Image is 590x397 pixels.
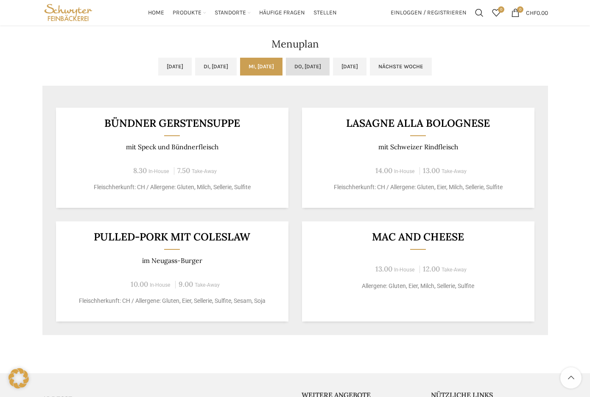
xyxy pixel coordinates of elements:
[312,282,524,291] p: Allergene: Gluten, Eier, Milch, Sellerie, Sulfite
[66,143,278,151] p: mit Speck und Bündnerfleisch
[173,9,201,17] span: Produkte
[177,166,190,175] span: 7.50
[215,9,246,17] span: Standorte
[423,166,440,175] span: 13.00
[259,9,305,17] span: Häufige Fragen
[98,4,386,21] div: Main navigation
[312,232,524,242] h3: Mac and Cheese
[526,9,548,16] bdi: 0.00
[179,280,193,289] span: 9.00
[375,166,392,175] span: 14.00
[148,4,164,21] a: Home
[42,8,95,16] a: Site logo
[526,9,537,16] span: CHF
[498,6,504,13] span: 0
[259,4,305,21] a: Häufige Fragen
[313,4,337,21] a: Stellen
[442,267,467,273] span: Take-Away
[391,10,467,16] span: Einloggen / Registrieren
[158,58,192,75] a: [DATE]
[192,168,217,174] span: Take-Away
[66,118,278,129] h3: Bündner Gerstensuppe
[394,168,415,174] span: In-House
[240,58,282,75] a: Mi, [DATE]
[173,4,206,21] a: Produkte
[488,4,505,21] a: 0
[313,9,337,17] span: Stellen
[471,4,488,21] a: Suchen
[517,6,523,13] span: 0
[507,4,552,21] a: 0 CHF0.00
[66,232,278,242] h3: Pulled-Pork mit Coleslaw
[286,58,330,75] a: Do, [DATE]
[423,264,440,274] span: 12.00
[195,282,220,288] span: Take-Away
[442,168,467,174] span: Take-Away
[488,4,505,21] div: Meine Wunschliste
[148,9,164,17] span: Home
[148,168,169,174] span: In-House
[333,58,366,75] a: [DATE]
[66,257,278,265] p: im Neugass-Burger
[42,39,548,49] h2: Menuplan
[312,143,524,151] p: mit Schweizer Rindfleisch
[375,264,392,274] span: 13.00
[66,296,278,305] p: Fleischherkunft: CH / Allergene: Gluten, Eier, Sellerie, Sulfite, Sesam, Soja
[150,282,171,288] span: In-House
[66,183,278,192] p: Fleischherkunft: CH / Allergene: Gluten, Milch, Sellerie, Sulfite
[133,166,147,175] span: 8.30
[312,118,524,129] h3: LASAGNE ALLA BOLOGNESE
[131,280,148,289] span: 10.00
[215,4,251,21] a: Standorte
[560,367,582,389] a: Scroll to top button
[195,58,237,75] a: Di, [DATE]
[370,58,432,75] a: Nächste Woche
[386,4,471,21] a: Einloggen / Registrieren
[312,183,524,192] p: Fleischherkunft: CH / Allergene: Gluten, Eier, Milch, Sellerie, Sulfite
[394,267,415,273] span: In-House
